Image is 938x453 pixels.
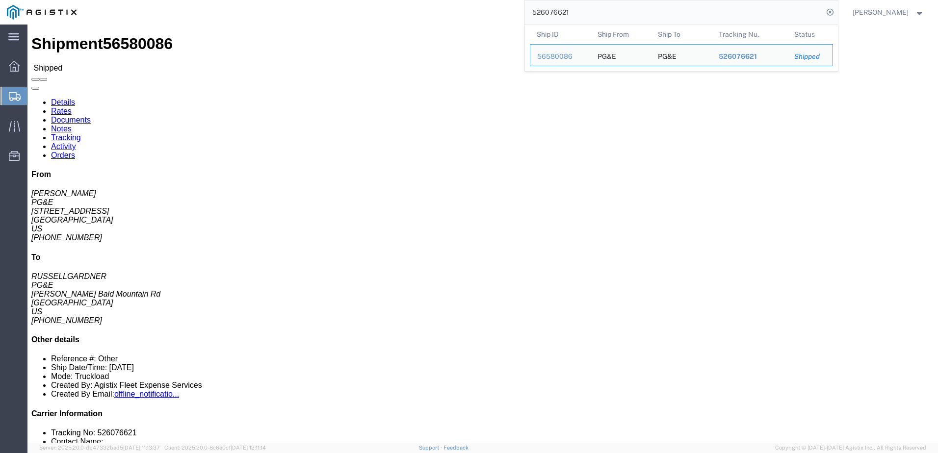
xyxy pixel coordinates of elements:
div: 526076621 [718,51,781,62]
a: Feedback [443,445,469,451]
span: [DATE] 12:11:14 [231,445,266,451]
span: Server: 2025.20.0-db47332bad5 [39,445,160,451]
img: logo [7,5,77,20]
th: Ship From [590,25,651,44]
div: PG&E [658,45,677,66]
th: Status [787,25,833,44]
span: [DATE] 11:13:37 [123,445,160,451]
th: Tracking Nu. [711,25,787,44]
a: Support [419,445,443,451]
span: Copyright © [DATE]-[DATE] Agistix Inc., All Rights Reserved [775,444,926,452]
button: [PERSON_NAME] [852,6,925,18]
div: Shipped [794,51,826,62]
span: Deni Smith [853,7,909,18]
input: Search for shipment number, reference number [525,0,823,24]
span: 526076621 [718,52,756,60]
th: Ship To [651,25,712,44]
div: 56580086 [537,51,584,62]
iframe: FS Legacy Container [27,25,938,443]
table: Search Results [530,25,838,71]
div: PG&E [597,45,616,66]
span: Client: 2025.20.0-8c6e0cf [164,445,266,451]
th: Ship ID [530,25,591,44]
